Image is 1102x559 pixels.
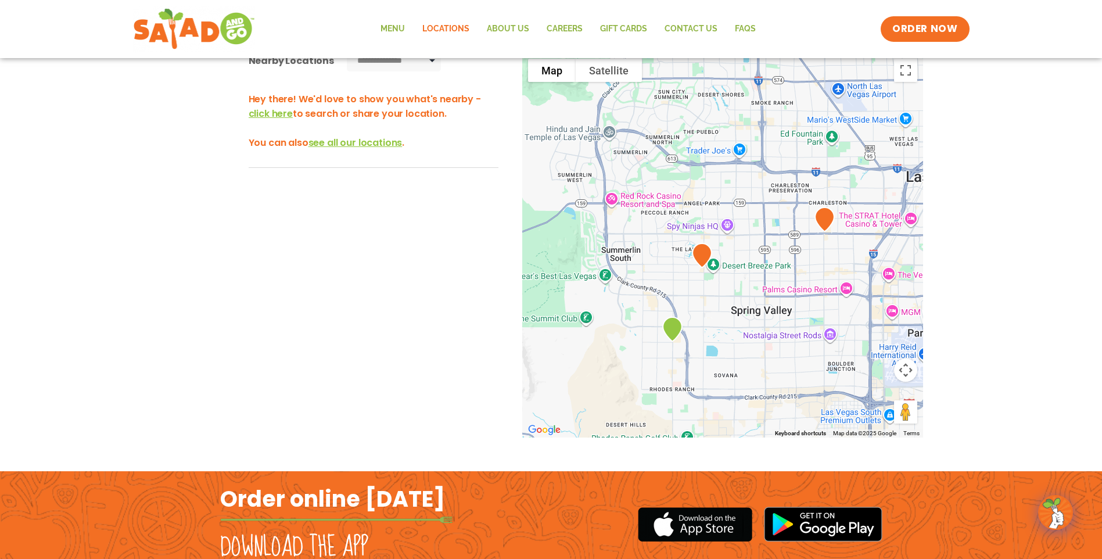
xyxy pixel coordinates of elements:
span: see all our locations [308,136,403,149]
img: new-SAG-logo-768×292 [133,6,256,52]
img: Google [525,422,563,438]
button: Drag Pegman onto the map to open Street View [894,400,917,424]
img: fork [220,517,453,523]
button: Map camera controls [894,359,917,382]
a: FAQs [726,16,764,42]
img: appstore [638,506,752,543]
h2: Order online [DATE] [220,485,445,513]
span: Map data ©2025 Google [833,430,896,436]
img: wpChatIcon [1039,496,1072,529]
span: ORDER NOW [892,22,957,36]
a: GIFT CARDS [591,16,656,42]
a: Careers [538,16,591,42]
div: Nearby Locations [249,53,334,68]
a: Menu [372,16,414,42]
button: Show street map [528,59,576,82]
a: Locations [414,16,478,42]
nav: Menu [372,16,764,42]
a: About Us [478,16,538,42]
a: Open this area in Google Maps (opens a new window) [525,422,563,438]
a: Terms (opens in new tab) [903,430,920,436]
button: Keyboard shortcuts [775,429,826,438]
button: Toggle fullscreen view [894,59,917,82]
a: Contact Us [656,16,726,42]
a: ORDER NOW [881,16,969,42]
img: google_play [764,507,882,542]
span: click here [249,107,293,120]
button: Show satellite imagery [576,59,642,82]
h3: Hey there! We'd love to show you what's nearby - to search or share your location. You can also . [249,92,498,150]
